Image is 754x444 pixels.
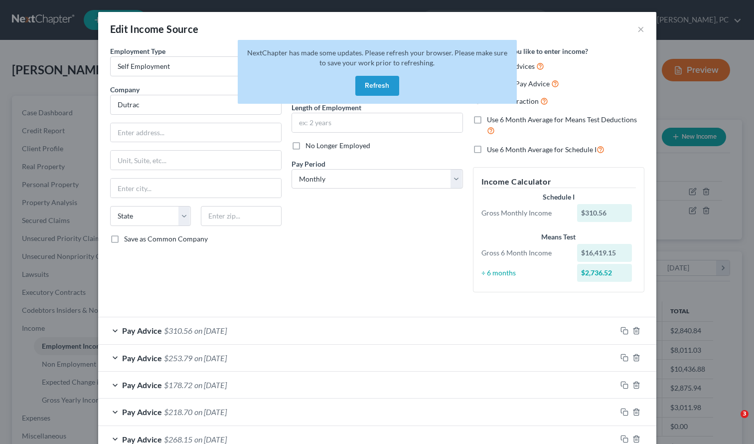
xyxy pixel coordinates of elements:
[292,113,462,132] input: ex: 2 years
[194,353,227,363] span: on [DATE]
[194,435,227,444] span: on [DATE]
[637,23,644,35] button: ×
[164,326,192,335] span: $310.56
[164,435,192,444] span: $268.15
[164,407,192,417] span: $218.70
[122,353,162,363] span: Pay Advice
[110,95,282,115] input: Search company by name...
[122,380,162,390] span: Pay Advice
[292,160,325,168] span: Pay Period
[305,141,370,150] span: No Longer Employed
[481,232,636,242] div: Means Test
[122,435,162,444] span: Pay Advice
[194,407,227,417] span: on [DATE]
[122,326,162,335] span: Pay Advice
[247,48,507,67] span: NextChapter has made some updates. Please refresh your browser. Please make sure to save your wor...
[476,268,573,278] div: ÷ 6 months
[481,176,636,188] h5: Income Calculator
[577,264,632,282] div: $2,736.52
[201,206,282,226] input: Enter zip...
[481,192,636,202] div: Schedule I
[476,248,573,258] div: Gross 6 Month Income
[476,208,573,218] div: Gross Monthly Income
[122,407,162,417] span: Pay Advice
[110,22,199,36] div: Edit Income Source
[720,410,744,434] iframe: Intercom live chat
[111,123,281,142] input: Enter address...
[487,79,550,88] span: Just One Pay Advice
[110,85,140,94] span: Company
[164,353,192,363] span: $253.79
[487,115,637,124] span: Use 6 Month Average for Means Test Deductions
[473,46,588,56] label: How would you like to enter income?
[487,145,597,154] span: Use 6 Month Average for Schedule I
[577,204,632,222] div: $310.56
[741,410,749,418] span: 3
[194,380,227,390] span: on [DATE]
[194,326,227,335] span: on [DATE]
[110,47,165,55] span: Employment Type
[124,234,208,243] span: Save as Common Company
[355,76,399,96] button: Refresh
[577,244,632,262] div: $16,419.15
[111,151,281,170] input: Unit, Suite, etc...
[111,179,281,198] input: Enter city...
[164,380,192,390] span: $178.72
